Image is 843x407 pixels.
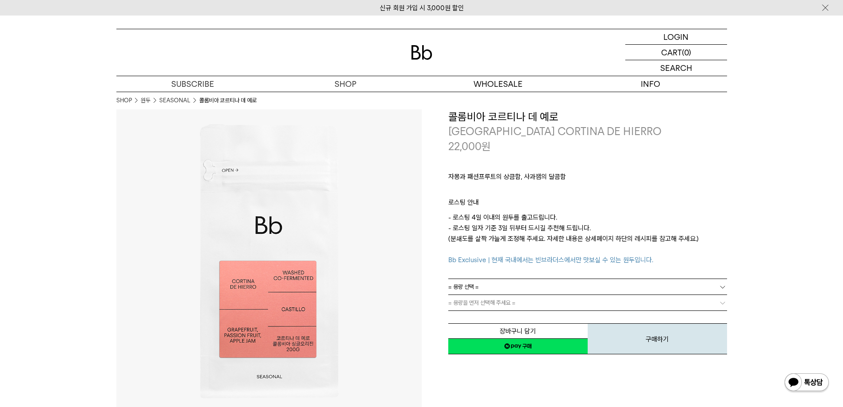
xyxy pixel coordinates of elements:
p: WHOLESALE [422,76,574,92]
a: 새창 [448,338,588,354]
p: 22,000 [448,139,491,154]
p: 로스팅 안내 [448,197,727,212]
a: 원두 [141,96,150,105]
p: (0) [682,45,691,60]
img: 카카오톡 채널 1:1 채팅 버튼 [784,372,830,394]
p: ㅤ [448,186,727,197]
span: = 용량을 먼저 선택해 주세요 = [448,295,516,310]
p: SEARCH [660,60,692,76]
p: LOGIN [663,29,689,44]
p: CART [661,45,682,60]
a: SEASONAL [159,96,190,105]
p: INFO [574,76,727,92]
img: 로고 [411,45,432,60]
li: 콜롬비아 코르티나 데 예로 [199,96,257,105]
a: SHOP [116,96,132,105]
a: 신규 회원 가입 시 3,000원 할인 [380,4,464,12]
button: 구매하기 [588,323,727,354]
p: [GEOGRAPHIC_DATA] CORTINA DE HIERRO [448,124,727,139]
a: CART (0) [625,45,727,60]
a: SUBSCRIBE [116,76,269,92]
span: 원 [481,140,491,153]
h3: 콜롬비아 코르티나 데 예로 [448,109,727,124]
span: Bb Exclusive | 현재 국내에서는 빈브라더스에서만 맛보실 수 있는 원두입니다. [448,256,653,264]
span: = 용량 선택 = [448,279,479,295]
a: SHOP [269,76,422,92]
p: - 로스팅 4일 이내의 원두를 출고드립니다. - 로스팅 일자 기준 3일 뒤부터 드시길 추천해 드립니다. (분쇄도를 살짝 가늘게 조정해 주세요. 자세한 내용은 상세페이지 하단의... [448,212,727,265]
button: 장바구니 담기 [448,323,588,339]
p: 자몽과 패션프루트의 상큼함, 사과잼의 달콤함 [448,171,727,186]
a: LOGIN [625,29,727,45]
